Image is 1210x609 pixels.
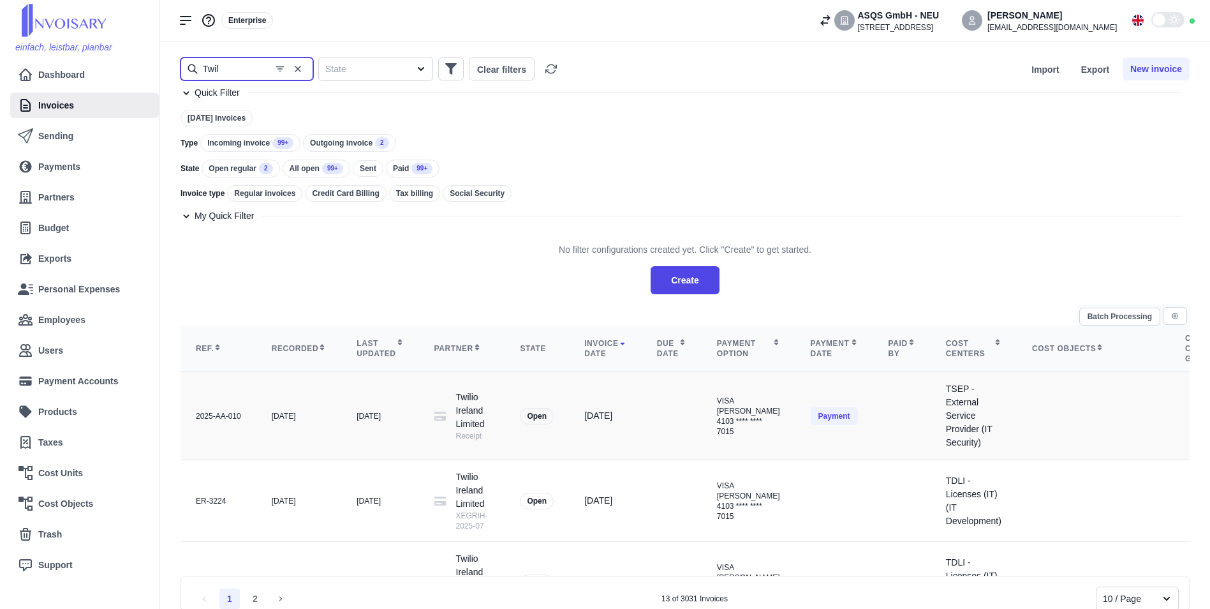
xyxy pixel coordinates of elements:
a: Taxes [18,430,146,455]
button: Import [1023,57,1068,80]
a: Personal Expenses [18,276,151,302]
div: [STREET_ADDRESS] [857,22,939,33]
span: Invoices [38,99,74,112]
span: Cost Objects [38,497,93,511]
a: Dashboard [18,62,151,87]
button: Export [1073,57,1118,80]
div: 2025-AA-010 [196,411,241,421]
div: [DATE] [357,496,403,506]
a: Payment Accounts [18,368,146,394]
div: Partner [434,343,490,354]
span: Cost Units [38,467,83,480]
a: Cost Units [18,460,146,486]
div: Open [520,408,554,425]
a: Cost Objects [18,491,146,516]
div: Outgoing invoice [303,134,396,152]
div: XEGRIH-2025-07 [456,511,490,531]
span: Type [181,138,198,148]
span: Invoice type [181,188,225,199]
span: 2 [375,137,389,149]
span: 99+ [322,163,343,174]
button: Create [651,266,719,294]
a: Support [18,552,151,578]
a: Partners [18,184,146,210]
div: Payment date [811,338,858,359]
div: Open [520,493,554,509]
span: 99+ [272,137,293,149]
div: Online [1190,19,1195,24]
div: 13 of 3031 Invoices [661,594,728,604]
div: ER-3224 [196,496,241,506]
td: TDLI - Licenses (IT) (IT Development) [931,460,1017,542]
div: Incoming invoice [200,134,300,152]
div: Open regular [202,160,279,177]
button: Batch Processing [1079,308,1160,326]
span: Taxes [38,436,63,449]
div: Receipt [456,431,490,441]
li: 2 [245,589,265,609]
div: Invoice date [584,338,626,359]
div: Sent [353,160,383,177]
span: Exports [38,252,71,266]
a: Users [18,338,151,363]
div: [DATE] [357,411,403,421]
div: Last updated [357,338,403,359]
span: einfach, leistbar, planbar [15,42,112,52]
div: Due date [657,338,686,359]
h7: Quick Filter [195,86,240,100]
span: Sending [38,130,73,143]
span: Users [38,344,63,357]
h7: My Quick Filter [195,209,254,223]
div: Ref. [196,343,241,354]
div: Regular invoices [227,185,302,202]
a: Budget [18,215,151,241]
div: [DATE] Invoices [181,110,253,126]
span: Support [38,559,73,572]
span: Partners [38,191,75,204]
div: State [520,343,554,354]
a: Invoices [18,93,146,118]
span: 2 [259,163,273,174]
span: Payments [38,160,80,174]
span: Trash [38,528,62,541]
button: New invoice [1123,57,1190,80]
span: State [181,163,199,174]
div: [DATE] [584,409,626,423]
div: [EMAIL_ADDRESS][DOMAIN_NAME] [987,22,1117,33]
a: Products [18,399,151,425]
div: [DATE] [272,496,326,506]
a: Enterprise [221,15,273,25]
div: Cost objects [1032,343,1155,354]
img: Flag_en.svg [1132,15,1144,26]
div: [PERSON_NAME] [987,9,1117,22]
div: Enterprise [221,12,273,29]
span: Products [38,405,77,419]
button: Clear filters [469,57,535,80]
a: Sending [18,123,151,149]
span: Payment Accounts [38,375,119,388]
div: Tax billing [389,185,440,202]
div: Twilio Ireland Limited [456,470,490,531]
li: 1 [219,589,240,609]
a: Trash [18,522,151,547]
button: Show more filters [438,57,464,80]
td: TSEP - External Service Provider (IT Security) [931,372,1017,460]
a: Payments [18,154,151,179]
span: Budget [38,222,69,235]
div: Credit Card Billing [305,185,386,202]
div: Social Security [443,185,512,202]
div: Recorded [272,343,326,354]
div: ASQS GmbH - NEU [857,9,939,22]
div: [DATE] [272,411,326,421]
div: Cost centers [946,338,1001,359]
div: Paid by [889,338,915,359]
input: Search [181,57,313,80]
div: No filter configurations created yet. Click "Create" to get started. [559,233,811,266]
span: Personal Expenses [38,283,120,296]
a: Employees [18,307,146,333]
span: Dashboard [38,68,85,82]
div: All open [283,160,350,177]
a: Exports [18,246,151,271]
span: Employees [38,313,85,327]
span: 99+ [411,163,432,174]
